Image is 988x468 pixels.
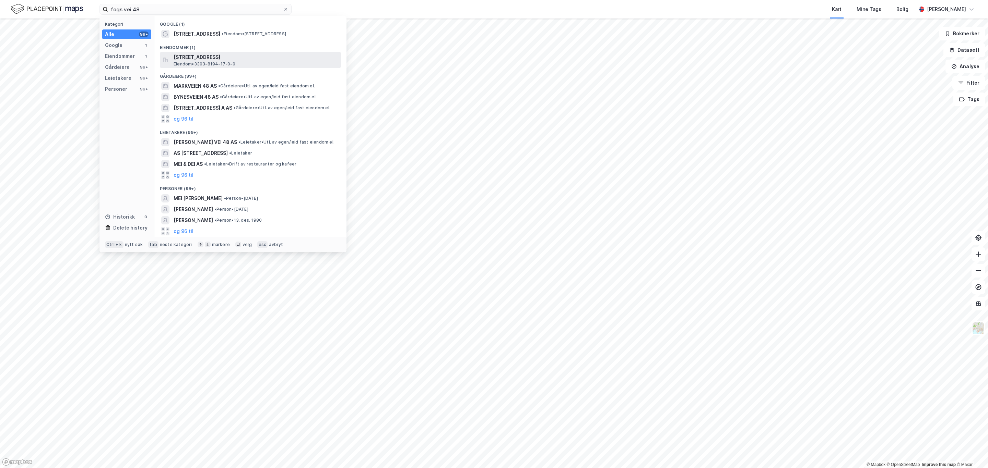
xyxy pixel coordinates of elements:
img: Z [972,322,985,335]
span: [STREET_ADDRESS] [174,30,220,38]
span: • [214,207,216,212]
button: Datasett [943,43,985,57]
span: [PERSON_NAME] [174,205,213,213]
span: • [220,94,222,99]
button: Filter [952,76,985,90]
div: Bolig [896,5,908,13]
div: Eiendommer (1) [154,39,346,52]
span: Gårdeiere • Utl. av egen/leid fast eiendom el. [234,105,330,111]
span: • [214,218,216,223]
img: logo.f888ab2527a4732fd821a326f86c7f29.svg [11,3,83,15]
span: Eiendom • 3303-8194-17-0-0 [174,61,235,67]
span: • [224,196,226,201]
button: Tags [953,93,985,106]
span: Leietaker • Drift av restauranter og kafeer [204,161,296,167]
span: MEI & DEI AS [174,160,203,168]
span: [PERSON_NAME] VEI 48 AS [174,138,237,146]
span: • [222,31,224,36]
div: Google (1) [154,16,346,28]
div: Google [105,41,122,49]
button: og 96 til [174,115,193,123]
input: Søk på adresse, matrikkel, gårdeiere, leietakere eller personer [108,4,283,14]
span: • [218,83,220,88]
a: Mapbox [867,462,885,467]
button: Bokmerker [939,27,985,40]
button: Analyse [945,60,985,73]
div: [PERSON_NAME] [927,5,966,13]
div: Personer (99+) [154,181,346,193]
span: [STREET_ADDRESS] A AS [174,104,232,112]
span: • [238,139,240,145]
div: neste kategori [160,242,192,247]
span: [PERSON_NAME] [174,216,213,224]
button: og 96 til [174,171,193,179]
iframe: Chat Widget [954,435,988,468]
span: • [234,105,236,110]
span: Eiendom • [STREET_ADDRESS] [222,31,286,37]
div: markere [212,242,230,247]
div: Historikk [105,213,135,221]
div: 99+ [139,32,149,37]
div: Kategori [105,22,151,27]
div: Eiendommer [105,52,135,60]
div: Ctrl + k [105,241,123,248]
span: Person • [DATE] [214,207,248,212]
div: velg [243,242,252,247]
div: 99+ [139,75,149,81]
span: • [229,150,231,156]
div: tab [148,241,158,248]
div: esc [257,241,268,248]
span: BYNESVEIEN 48 AS [174,93,219,101]
div: avbryt [269,242,283,247]
span: Leietaker • Utl. av egen/leid fast eiendom el. [238,139,334,145]
div: nytt søk [125,242,143,247]
div: Kart [832,5,842,13]
span: MEI [PERSON_NAME] [174,194,223,202]
button: og 96 til [174,227,193,235]
span: • [204,161,206,167]
div: 1 [143,42,149,48]
a: OpenStreetMap [887,462,920,467]
a: Improve this map [922,462,956,467]
div: Mine Tags [857,5,881,13]
span: Person • [DATE] [224,196,258,201]
a: Mapbox homepage [2,458,32,466]
span: MARKVEIEN 48 AS [174,82,217,90]
div: Delete history [113,224,148,232]
div: 99+ [139,86,149,92]
div: Gårdeiere (99+) [154,68,346,81]
div: 1 [143,53,149,59]
div: Personer [105,85,127,93]
span: Gårdeiere • Utl. av egen/leid fast eiendom el. [218,83,315,89]
div: Leietakere (99+) [154,124,346,137]
span: [STREET_ADDRESS] [174,53,338,61]
span: Leietaker [229,150,252,156]
span: Person • 13. des. 1980 [214,218,262,223]
div: Alle [105,30,114,38]
div: Leietakere [105,74,131,82]
div: Gårdeiere [105,63,130,71]
span: Gårdeiere • Utl. av egen/leid fast eiendom el. [220,94,317,100]
div: 0 [143,214,149,220]
span: AS [STREET_ADDRESS] [174,149,228,157]
div: 99+ [139,64,149,70]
